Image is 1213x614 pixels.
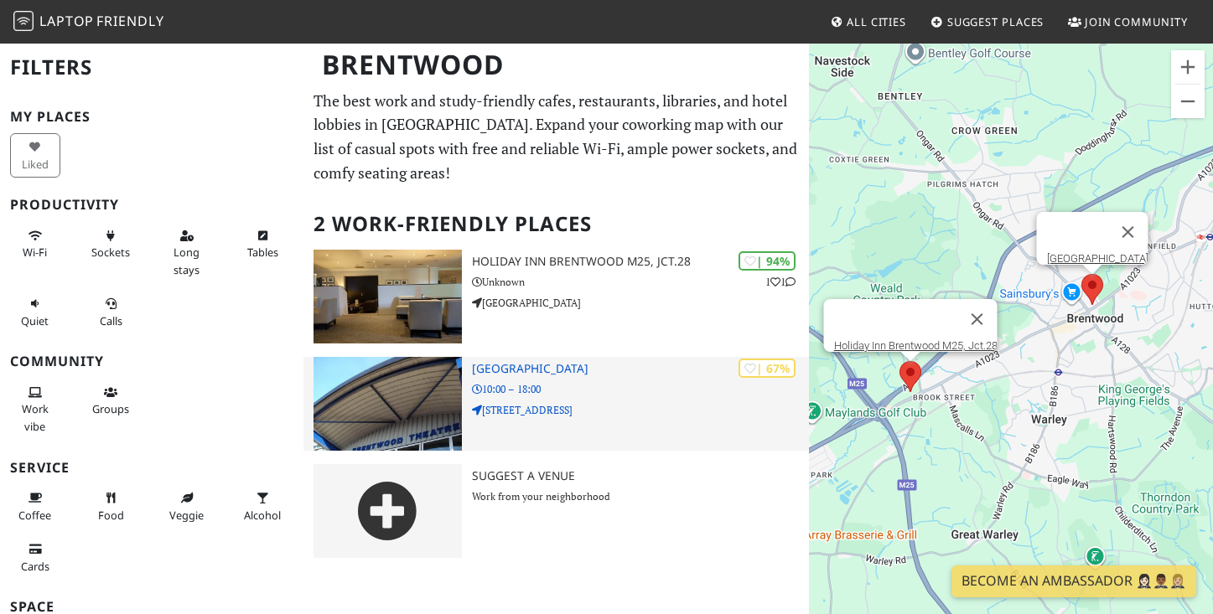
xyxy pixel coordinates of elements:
span: Work-friendly tables [247,245,278,260]
span: All Cities [847,14,906,29]
button: Close [956,299,997,339]
a: Holiday Inn Brentwood M25, Jct.28 | 94% 11 Holiday Inn Brentwood M25, Jct.28 Unknown [GEOGRAPHIC_... [303,250,809,343]
p: [STREET_ADDRESS] [472,402,809,418]
span: Video/audio calls [100,313,122,328]
h3: Holiday Inn Brentwood M25, Jct.28 [472,255,809,269]
img: LaptopFriendly [13,11,34,31]
h2: 2 Work-Friendly Places [314,199,799,250]
button: Work vibe [10,379,60,440]
p: Work from your neighborhood [472,488,809,504]
img: gray-place-d2bdb4477600e061c01bd816cc0f2ef0cfcb1ca9e3ad78868dd16fb2af073a21.png [314,464,462,558]
a: Become an Ambassador 🤵🏻‍♀️🤵🏾‍♂️🤵🏼‍♀️ [951,565,1196,597]
span: Long stays [174,245,200,276]
span: Laptop [39,12,94,30]
button: Coffee [10,484,60,529]
a: Brentwood Theatre Cafe | 67% [GEOGRAPHIC_DATA] 10:00 – 18:00 [STREET_ADDRESS] [303,357,809,451]
h3: My Places [10,109,293,125]
span: Group tables [92,401,129,416]
h3: Community [10,353,293,369]
a: All Cities [823,7,913,37]
a: [GEOGRAPHIC_DATA] [1046,252,1148,265]
p: The best work and study-friendly cafes, restaurants, libraries, and hotel lobbies in [GEOGRAPHIC_... [314,89,799,185]
button: Groups [86,379,136,423]
h2: Filters [10,42,293,93]
button: Quiet [10,290,60,334]
a: Suggest Places [924,7,1051,37]
h3: [GEOGRAPHIC_DATA] [472,362,809,376]
span: Quiet [21,313,49,328]
span: Friendly [96,12,163,30]
span: Coffee [18,508,51,523]
p: Unknown [472,274,809,290]
a: Suggest a Venue Work from your neighborhood [303,464,809,558]
button: Long stays [162,222,212,283]
span: Power sockets [91,245,130,260]
span: Credit cards [21,559,49,574]
a: Join Community [1061,7,1195,37]
img: Holiday Inn Brentwood M25, Jct.28 [314,250,462,343]
button: Sockets [86,222,136,266]
p: 10:00 – 18:00 [472,381,809,397]
button: Calls [86,290,136,334]
h3: Service [10,460,293,476]
span: Join Community [1085,14,1188,29]
p: [GEOGRAPHIC_DATA] [472,295,809,311]
h1: Brentwood [308,42,806,88]
div: | 67% [739,359,796,378]
button: Zoom in [1171,50,1205,84]
span: Stable Wi-Fi [23,245,47,260]
span: Suggest Places [947,14,1045,29]
button: Cards [10,535,60,580]
a: LaptopFriendly LaptopFriendly [13,8,164,37]
p: 1 1 [765,274,796,290]
button: Alcohol [237,484,288,529]
span: Alcohol [244,508,281,523]
span: Veggie [169,508,204,523]
h3: Suggest a Venue [472,469,809,483]
button: Close [1107,212,1148,252]
span: Food [98,508,124,523]
button: Food [86,484,136,529]
a: Holiday Inn Brentwood M25, Jct.28 [833,339,997,352]
h3: Productivity [10,197,293,213]
button: Wi-Fi [10,222,60,266]
button: Tables [237,222,288,266]
span: People working [22,401,49,433]
div: | 94% [739,251,796,271]
img: Brentwood Theatre Cafe [314,357,462,451]
button: Zoom out [1171,85,1205,118]
button: Veggie [162,484,212,529]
